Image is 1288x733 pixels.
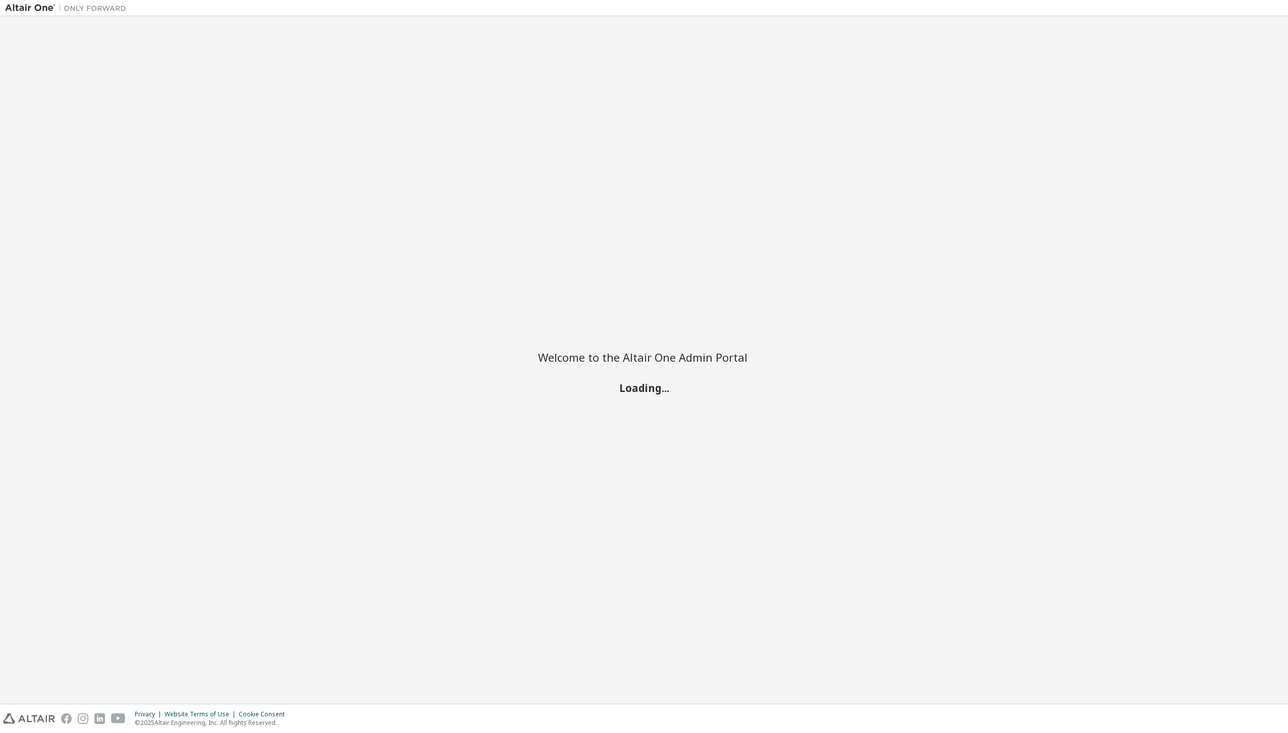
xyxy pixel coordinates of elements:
[78,713,88,724] img: instagram.svg
[111,713,126,724] img: youtube.svg
[135,718,291,727] p: © 2025 Altair Engineering, Inc. All Rights Reserved.
[135,710,165,718] div: Privacy
[61,713,72,724] img: facebook.svg
[538,381,750,394] h2: Loading...
[239,710,291,718] div: Cookie Consent
[538,350,750,364] h2: Welcome to the Altair One Admin Portal
[3,713,55,724] img: altair_logo.svg
[165,710,239,718] div: Website Terms of Use
[94,713,105,724] img: linkedin.svg
[5,3,131,13] img: Altair One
